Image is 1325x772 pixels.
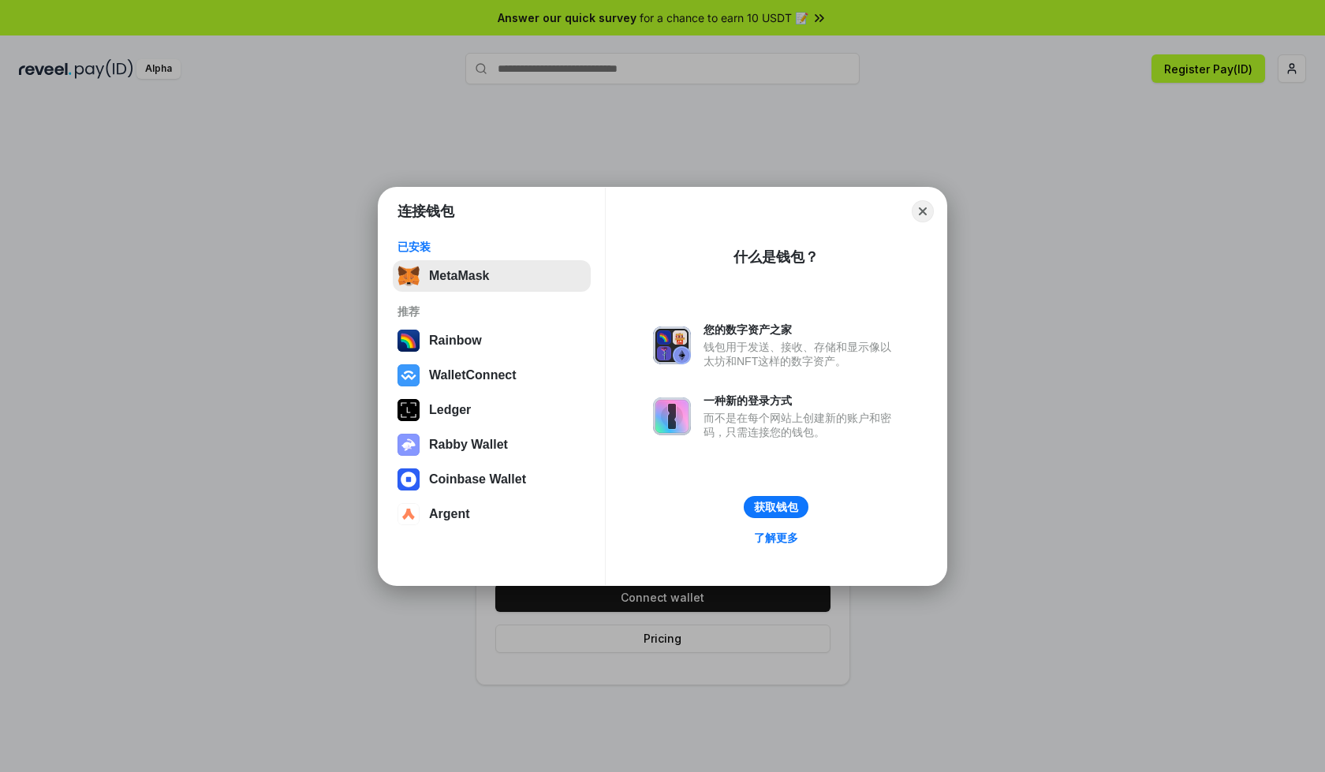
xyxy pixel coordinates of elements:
[745,528,808,548] a: 了解更多
[397,364,420,386] img: svg+xml,%3Csvg%20width%3D%2228%22%20height%3D%2228%22%20viewBox%3D%220%200%2028%2028%22%20fill%3D...
[397,240,586,254] div: 已安装
[393,394,591,426] button: Ledger
[393,464,591,495] button: Coinbase Wallet
[912,200,934,222] button: Close
[429,403,471,417] div: Ledger
[653,326,691,364] img: svg+xml,%3Csvg%20xmlns%3D%22http%3A%2F%2Fwww.w3.org%2F2000%2Fsvg%22%20fill%3D%22none%22%20viewBox...
[397,330,420,352] img: svg+xml,%3Csvg%20width%3D%22120%22%20height%3D%22120%22%20viewBox%3D%220%200%20120%20120%22%20fil...
[397,468,420,490] img: svg+xml,%3Csvg%20width%3D%2228%22%20height%3D%2228%22%20viewBox%3D%220%200%2028%2028%22%20fill%3D...
[733,248,819,267] div: 什么是钱包？
[397,434,420,456] img: svg+xml,%3Csvg%20xmlns%3D%22http%3A%2F%2Fwww.w3.org%2F2000%2Fsvg%22%20fill%3D%22none%22%20viewBox...
[429,438,508,452] div: Rabby Wallet
[393,325,591,356] button: Rainbow
[704,411,899,439] div: 而不是在每个网站上创建新的账户和密码，只需连接您的钱包。
[429,334,482,348] div: Rainbow
[704,323,899,337] div: 您的数字资产之家
[393,429,591,461] button: Rabby Wallet
[704,340,899,368] div: 钱包用于发送、接收、存储和显示像以太坊和NFT这样的数字资产。
[429,368,517,382] div: WalletConnect
[704,393,899,408] div: 一种新的登录方式
[754,500,798,514] div: 获取钱包
[393,360,591,391] button: WalletConnect
[429,269,489,283] div: MetaMask
[754,531,798,545] div: 了解更多
[397,399,420,421] img: svg+xml,%3Csvg%20xmlns%3D%22http%3A%2F%2Fwww.w3.org%2F2000%2Fsvg%22%20width%3D%2228%22%20height%3...
[429,507,470,521] div: Argent
[393,498,591,530] button: Argent
[653,397,691,435] img: svg+xml,%3Csvg%20xmlns%3D%22http%3A%2F%2Fwww.w3.org%2F2000%2Fsvg%22%20fill%3D%22none%22%20viewBox...
[397,265,420,287] img: svg+xml,%3Csvg%20fill%3D%22none%22%20height%3D%2233%22%20viewBox%3D%220%200%2035%2033%22%20width%...
[397,202,454,221] h1: 连接钱包
[397,503,420,525] img: svg+xml,%3Csvg%20width%3D%2228%22%20height%3D%2228%22%20viewBox%3D%220%200%2028%2028%22%20fill%3D...
[744,496,808,518] button: 获取钱包
[393,260,591,292] button: MetaMask
[429,472,526,487] div: Coinbase Wallet
[397,304,586,319] div: 推荐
